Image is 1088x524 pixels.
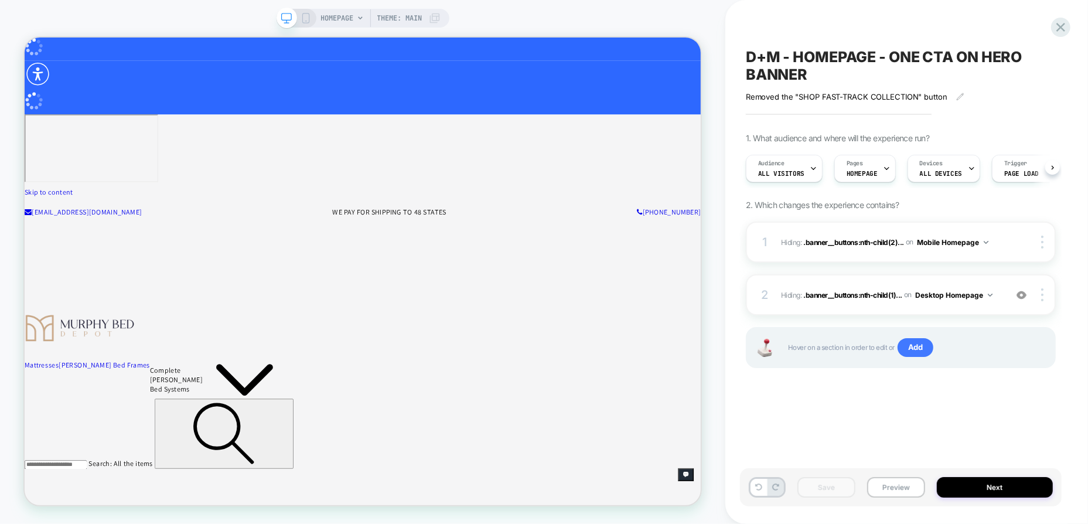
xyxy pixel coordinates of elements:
[746,200,899,210] span: 2. Which changes the experience contains?
[1004,159,1027,168] span: Trigger
[758,169,804,178] span: All Visitors
[746,92,947,101] span: Removed the "SHOP FAST-TRACK COLLECTION" button
[321,9,354,28] span: HOMEPAGE
[759,284,770,305] div: 2
[816,225,902,242] a: call ++1(904)823-9255
[937,477,1053,498] button: Next
[746,133,929,143] span: 1. What audience and where will the experience run?
[167,431,351,482] summary: Complete Murphy Bed Systems
[46,431,167,444] span: [PERSON_NAME] Bed Frames
[377,9,422,28] span: Theme: MAIN
[898,338,933,357] span: Add
[906,236,913,249] span: on
[904,288,912,301] span: on
[803,290,902,299] span: .banner__buttons:nth-child(1)...
[988,294,992,297] img: down arrow
[1041,236,1043,249] img: close
[753,339,776,357] img: Joystick
[984,241,988,244] img: down arrow
[411,225,562,242] p: WE PAY FOR SHIPPING TO 48 STATES
[46,431,167,444] a: Murphy Bed Frames
[1017,290,1026,300] img: crossed eye
[1041,288,1043,301] img: close
[758,159,785,168] span: Audience
[847,169,878,178] span: HOMEPAGE
[920,159,943,168] span: Devices
[781,288,1000,302] span: Hiding :
[847,159,863,168] span: Pages
[746,48,1056,83] span: D+M - HOMEPAGE - ONE CTA ON HERO BANNER
[759,232,770,253] div: 1
[915,288,992,302] button: Desktop Homepage
[917,235,988,250] button: Mobile Homepage
[167,438,251,475] span: Complete [PERSON_NAME] Bed Systems
[803,237,904,246] span: .banner__buttons:nth-child(2)...
[920,169,962,178] span: ALL DEVICES
[781,235,1000,250] span: Hiding :
[1004,169,1039,178] span: Page Load
[867,477,925,498] button: Preview
[797,477,855,498] button: Save
[788,338,1043,357] span: Hover on a section in order to edit or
